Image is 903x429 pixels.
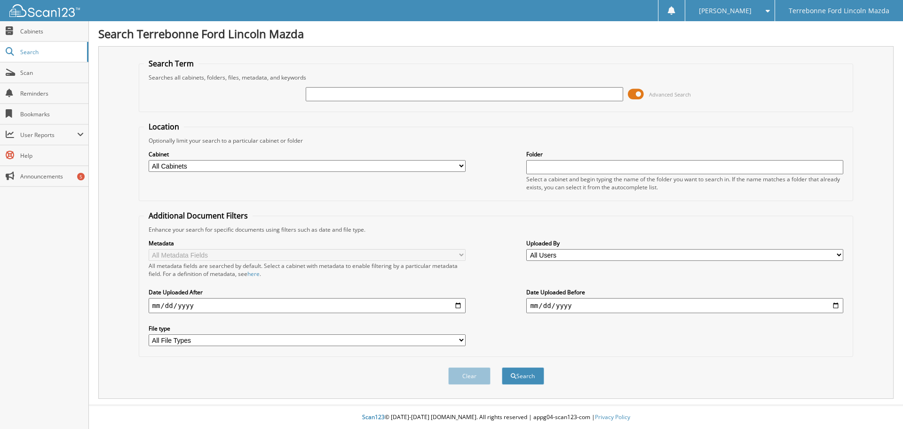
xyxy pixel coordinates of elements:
label: Folder [526,150,843,158]
h1: Search Terrebonne Ford Lincoln Mazda [98,26,894,41]
legend: Additional Document Filters [144,210,253,221]
span: Terrebonne Ford Lincoln Mazda [789,8,889,14]
span: Cabinets [20,27,84,35]
label: Cabinet [149,150,466,158]
span: Scan123 [362,413,385,421]
a: here [247,270,260,278]
span: Scan [20,69,84,77]
label: File type [149,324,466,332]
div: 5 [77,173,85,180]
span: Search [20,48,82,56]
span: Help [20,152,84,160]
legend: Search Term [144,58,198,69]
input: end [526,298,843,313]
label: Uploaded By [526,239,843,247]
div: Select a cabinet and begin typing the name of the folder you want to search in. If the name match... [526,175,843,191]
button: Clear [448,367,491,385]
div: All metadata fields are searched by default. Select a cabinet with metadata to enable filtering b... [149,262,466,278]
div: © [DATE]-[DATE] [DOMAIN_NAME]. All rights reserved | appg04-scan123-com | [89,406,903,429]
div: Searches all cabinets, folders, files, metadata, and keywords [144,73,848,81]
button: Search [502,367,544,385]
img: scan123-logo-white.svg [9,4,80,17]
span: Reminders [20,89,84,97]
a: Privacy Policy [595,413,630,421]
input: start [149,298,466,313]
div: Optionally limit your search to a particular cabinet or folder [144,137,848,145]
span: Announcements [20,172,84,180]
label: Date Uploaded After [149,288,466,296]
span: [PERSON_NAME] [699,8,752,14]
span: Bookmarks [20,110,84,118]
div: Enhance your search for specific documents using filters such as date and file type. [144,226,848,234]
span: Advanced Search [649,91,691,98]
label: Metadata [149,239,466,247]
span: User Reports [20,131,77,139]
label: Date Uploaded Before [526,288,843,296]
legend: Location [144,121,184,132]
